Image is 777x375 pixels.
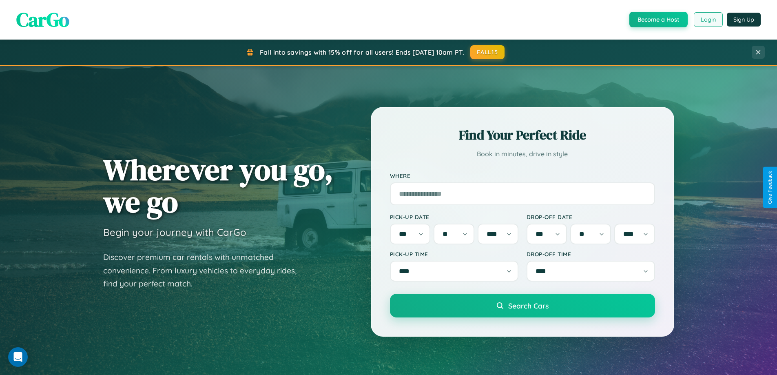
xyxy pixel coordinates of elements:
button: Sign Up [727,13,761,27]
p: Book in minutes, drive in style [390,148,655,160]
label: Drop-off Time [527,251,655,257]
h3: Begin your journey with CarGo [103,226,246,238]
button: FALL15 [470,45,505,59]
label: Pick-up Date [390,213,518,220]
button: Become a Host [629,12,688,27]
label: Drop-off Date [527,213,655,220]
h1: Wherever you go, we go [103,153,333,218]
label: Where [390,172,655,179]
div: Give Feedback [767,171,773,204]
button: Search Cars [390,294,655,317]
div: Open Intercom Messenger [8,347,28,367]
button: Login [694,12,723,27]
span: Search Cars [508,301,549,310]
p: Discover premium car rentals with unmatched convenience. From luxury vehicles to everyday rides, ... [103,251,307,291]
h2: Find Your Perfect Ride [390,126,655,144]
span: Fall into savings with 15% off for all users! Ends [DATE] 10am PT. [260,48,464,56]
span: CarGo [16,6,69,33]
label: Pick-up Time [390,251,518,257]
